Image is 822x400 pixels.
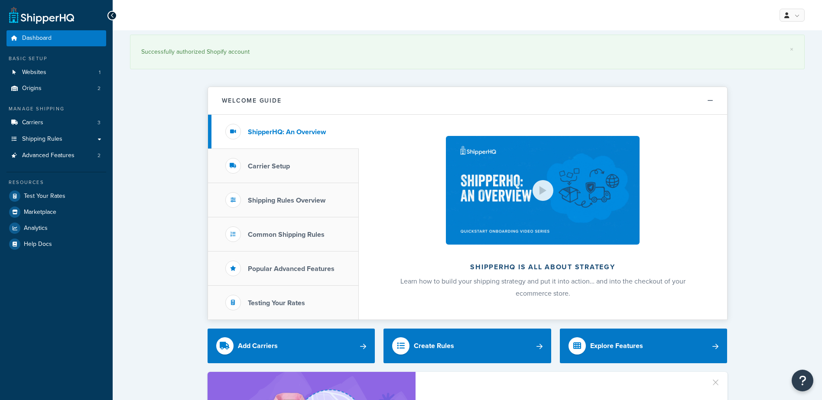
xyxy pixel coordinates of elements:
[6,65,106,81] a: Websites1
[6,81,106,97] a: Origins2
[24,193,65,200] span: Test Your Rates
[560,329,728,363] a: Explore Features
[6,105,106,113] div: Manage Shipping
[6,179,106,186] div: Resources
[248,231,325,239] h3: Common Shipping Rules
[6,236,106,252] a: Help Docs
[22,85,42,92] span: Origins
[6,115,106,131] a: Carriers3
[208,329,375,363] a: Add Carriers
[382,263,704,271] h2: ShipperHQ is all about strategy
[6,220,106,236] a: Analytics
[24,241,52,248] span: Help Docs
[6,131,106,147] a: Shipping Rules
[6,148,106,164] li: Advanced Features
[590,340,643,352] div: Explore Features
[22,152,75,159] span: Advanced Features
[6,148,106,164] a: Advanced Features2
[6,188,106,204] a: Test Your Rates
[6,65,106,81] li: Websites
[792,370,813,391] button: Open Resource Center
[248,162,290,170] h3: Carrier Setup
[383,329,551,363] a: Create Rules
[22,69,46,76] span: Websites
[97,152,101,159] span: 2
[208,87,727,115] button: Welcome Guide
[414,340,454,352] div: Create Rules
[400,276,686,298] span: Learn how to build your shipping strategy and put it into action… and into the checkout of your e...
[6,115,106,131] li: Carriers
[248,197,325,204] h3: Shipping Rules Overview
[790,46,793,53] a: ×
[6,204,106,220] a: Marketplace
[97,85,101,92] span: 2
[22,119,43,126] span: Carriers
[99,69,101,76] span: 1
[22,35,52,42] span: Dashboard
[248,128,326,136] h3: ShipperHQ: An Overview
[248,299,305,307] h3: Testing Your Rates
[248,265,335,273] h3: Popular Advanced Features
[22,135,62,143] span: Shipping Rules
[238,340,278,352] div: Add Carriers
[97,119,101,126] span: 3
[6,81,106,97] li: Origins
[24,209,56,216] span: Marketplace
[141,46,793,58] div: Successfully authorized Shopify account
[222,97,282,104] h2: Welcome Guide
[6,55,106,62] div: Basic Setup
[24,225,48,232] span: Analytics
[446,136,639,245] img: ShipperHQ is all about strategy
[6,30,106,46] a: Dashboard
